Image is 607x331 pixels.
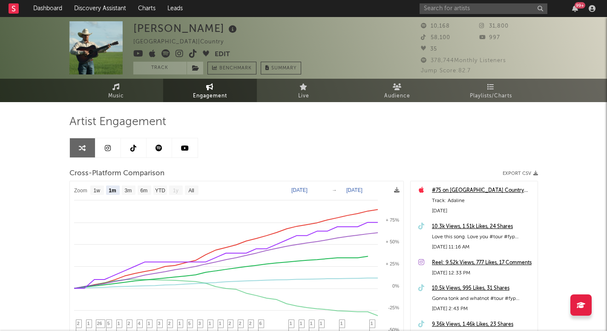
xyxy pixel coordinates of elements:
[133,62,187,74] button: Track
[332,187,337,193] text: →
[188,321,191,326] span: 5
[432,232,533,242] div: Love this song. Love you #tour #fyp #countrymusic
[432,304,533,314] div: [DATE] 2:43 PM
[388,305,399,310] text: -25%
[340,321,343,326] span: 1
[168,321,171,326] span: 2
[193,91,227,101] span: Engagement
[138,321,141,326] span: 4
[421,35,450,40] span: 58,100
[470,91,512,101] span: Playlists/Charts
[320,321,322,326] span: 1
[432,242,533,252] div: [DATE] 11:16 AM
[444,79,538,102] a: Playlists/Charts
[421,46,437,52] span: 35
[219,321,222,326] span: 1
[198,321,201,326] span: 3
[69,79,163,102] a: Music
[346,187,362,193] text: [DATE]
[432,283,533,294] a: 10.5k Views, 995 Likes, 31 Shares
[133,21,239,35] div: [PERSON_NAME]
[109,188,116,194] text: 1m
[108,91,124,101] span: Music
[432,222,533,232] a: 10.3k Views, 1.51k Likes, 24 Shares
[300,321,302,326] span: 1
[371,321,373,326] span: 1
[384,91,410,101] span: Audience
[385,261,399,266] text: + 25%
[173,188,178,194] text: 1y
[421,58,506,63] span: 378,744 Monthly Listeners
[148,321,150,326] span: 1
[74,188,87,194] text: Zoom
[140,188,147,194] text: 6m
[124,188,132,194] text: 3m
[575,2,585,9] div: 99 +
[215,49,230,60] button: Edit
[432,294,533,304] div: Gonna tonk and whatnot #tour #fyp #tycedelk #countrymusic
[257,79,351,102] a: Live
[178,321,181,326] span: 1
[479,35,500,40] span: 997
[432,196,533,206] div: Track: Adaline
[432,320,533,330] a: 9.36k Views, 1.46k Likes, 23 Shares
[421,23,450,29] span: 10,168
[572,5,578,12] button: 99+
[261,62,301,74] button: Summary
[77,321,80,326] span: 2
[259,321,262,326] span: 6
[351,79,444,102] a: Audience
[219,63,252,74] span: Benchmark
[118,321,120,326] span: 1
[271,66,296,71] span: Summary
[107,321,110,326] span: 5
[128,321,130,326] span: 2
[392,283,399,288] text: 0%
[249,321,252,326] span: 2
[93,188,100,194] text: 1w
[385,239,399,244] text: + 50%
[420,3,547,14] input: Search for artists
[97,321,102,326] span: 26
[298,91,309,101] span: Live
[291,187,308,193] text: [DATE]
[432,268,533,278] div: [DATE] 12:33 PM
[432,185,533,196] a: #75 on [GEOGRAPHIC_DATA] Country Top 200
[310,321,313,326] span: 1
[158,321,161,326] span: 3
[163,79,257,102] a: Engagement
[503,171,538,176] button: Export CSV
[87,321,90,326] span: 1
[69,117,166,127] span: Artist Engagement
[188,188,194,194] text: All
[421,68,471,74] span: Jump Score: 82.7
[229,321,231,326] span: 2
[239,321,242,326] span: 2
[290,321,292,326] span: 1
[69,168,164,179] span: Cross-Platform Comparison
[207,62,256,74] a: Benchmark
[155,188,165,194] text: YTD
[385,217,399,223] text: + 75%
[209,321,211,326] span: 1
[133,37,233,47] div: [GEOGRAPHIC_DATA] | Country
[432,258,533,268] a: Reel: 9.52k Views, 777 Likes, 17 Comments
[432,206,533,216] div: [DATE]
[479,23,509,29] span: 31,800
